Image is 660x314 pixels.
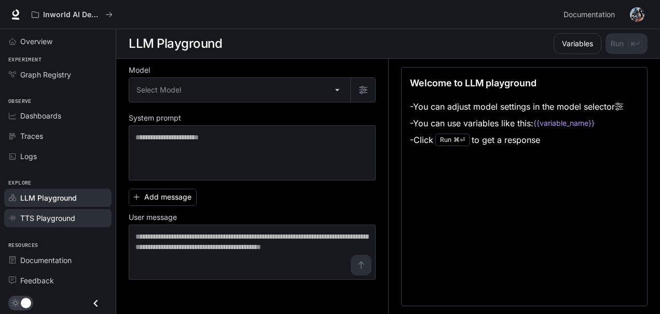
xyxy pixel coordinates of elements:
[129,67,150,74] p: Model
[129,214,177,221] p: User message
[410,132,623,148] li: - Click to get a response
[533,118,595,128] code: {{variable_name}}
[129,189,197,206] button: Add message
[129,33,222,54] h1: LLM Playground
[20,151,37,162] span: Logs
[563,8,615,21] span: Documentation
[21,297,31,308] span: Dark mode toggle
[4,271,112,290] a: Feedback
[129,114,181,122] p: System prompt
[435,134,470,146] div: Run
[4,66,112,84] a: Graph Registry
[453,137,465,143] p: ⌘⏎
[4,251,112,269] a: Documentation
[559,4,623,25] a: Documentation
[84,293,107,314] button: Close drawer
[4,189,112,207] a: LLM Playground
[4,147,112,165] a: Logs
[4,32,112,50] a: Overview
[20,213,75,224] span: TTS Playground
[20,255,72,266] span: Documentation
[27,4,117,25] button: All workspaces
[20,36,52,47] span: Overview
[136,85,181,95] span: Select Model
[20,192,77,203] span: LLM Playground
[20,130,43,141] span: Traces
[20,275,54,286] span: Feedback
[129,78,350,102] div: Select Model
[627,4,648,25] button: User avatar
[43,10,101,19] p: Inworld AI Demos
[4,209,112,227] a: TTS Playground
[554,33,601,54] button: Variables
[4,107,112,125] a: Dashboards
[630,7,644,22] img: User avatar
[410,76,537,90] p: Welcome to LLM playground
[410,115,623,132] li: - You can use variables like this:
[4,127,112,145] a: Traces
[20,69,71,80] span: Graph Registry
[410,98,623,115] li: - You can adjust model settings in the model selector
[20,110,61,121] span: Dashboards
